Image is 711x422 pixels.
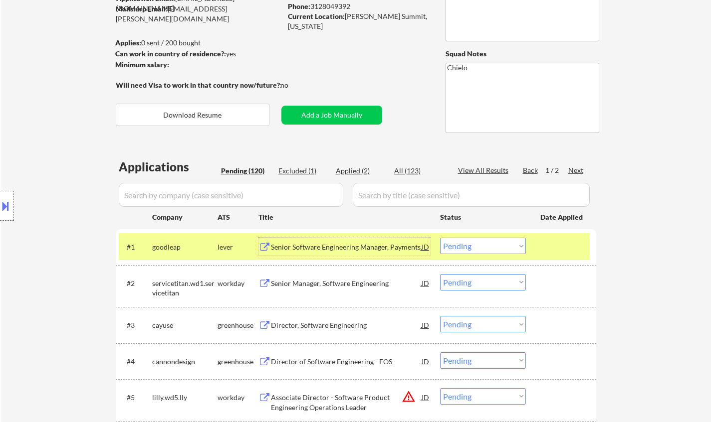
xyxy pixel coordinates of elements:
[421,274,431,292] div: JD
[218,320,258,330] div: greenhouse
[115,49,278,59] div: yes
[116,4,281,23] div: [EMAIL_ADDRESS][PERSON_NAME][DOMAIN_NAME]
[152,242,218,252] div: goodleap
[271,279,422,288] div: Senior Manager, Software Engineering
[258,212,431,222] div: Title
[353,183,590,207] input: Search by title (case sensitive)
[402,390,416,404] button: warning_amber
[288,11,429,31] div: [PERSON_NAME] Summit, [US_STATE]
[523,165,539,175] div: Back
[545,165,568,175] div: 1 / 2
[218,212,258,222] div: ATS
[278,166,328,176] div: Excluded (1)
[440,208,526,226] div: Status
[568,165,584,175] div: Next
[218,242,258,252] div: lever
[115,38,281,48] div: 0 sent / 200 bought
[280,80,309,90] div: no
[540,212,584,222] div: Date Applied
[119,183,343,207] input: Search by company (case sensitive)
[115,38,141,47] strong: Applies:
[271,242,422,252] div: Senior Software Engineering Manager, Payments
[152,393,218,403] div: lilly.wd5.lly
[218,279,258,288] div: workday
[288,2,310,10] strong: Phone:
[152,320,218,330] div: cayuse
[421,316,431,334] div: JD
[115,60,169,69] strong: Minimum salary:
[218,357,258,367] div: greenhouse
[116,104,269,126] button: Download Resume
[116,4,168,13] strong: Mailslurp Email:
[116,81,282,89] strong: Will need Visa to work in that country now/future?:
[152,279,218,298] div: servicetitan.wd1.servicetitan
[394,166,444,176] div: All (123)
[127,393,144,403] div: #5
[271,357,422,367] div: Director of Software Engineering - FOS
[115,49,226,58] strong: Can work in country of residence?:
[127,357,144,367] div: #4
[281,106,382,125] button: Add a Job Manually
[421,352,431,370] div: JD
[221,166,271,176] div: Pending (120)
[421,238,431,256] div: JD
[458,165,511,175] div: View All Results
[152,212,218,222] div: Company
[288,1,429,11] div: 3128049392
[288,12,345,20] strong: Current Location:
[271,393,422,412] div: Associate Director - Software Product Engineering Operations Leader
[271,320,422,330] div: Director, Software Engineering
[421,388,431,406] div: JD
[218,393,258,403] div: workday
[446,49,599,59] div: Squad Notes
[152,357,218,367] div: cannondesign
[336,166,386,176] div: Applied (2)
